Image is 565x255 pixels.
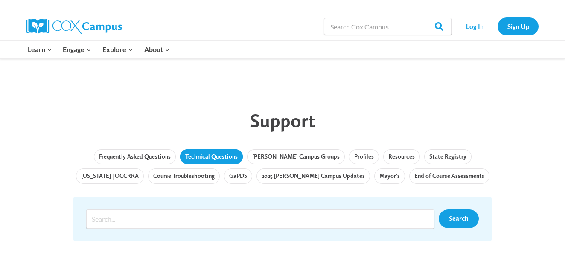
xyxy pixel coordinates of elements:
button: Child menu of Explore [97,41,139,58]
nav: Primary Navigation [22,41,175,58]
img: Cox Campus [26,19,122,34]
button: Child menu of About [139,41,175,58]
a: Course Troubleshooting [148,168,220,184]
a: [PERSON_NAME] Campus Groups [247,149,345,165]
nav: Secondary Navigation [456,17,539,35]
a: End of Course Assessments [409,168,489,184]
a: Technical Questions [180,149,243,165]
a: Frequently Asked Questions [94,149,176,165]
form: Search form [86,209,439,229]
a: Mayor's [374,168,405,184]
a: Sign Up [498,17,539,35]
input: Search input [86,209,434,229]
a: Resources [383,149,420,165]
button: Child menu of Engage [58,41,97,58]
a: [US_STATE] | OCCRRA [76,168,144,184]
span: Search [449,214,469,223]
a: Search [439,209,479,228]
a: GaPDS [224,168,252,184]
a: State Registry [424,149,472,165]
a: Log In [456,17,493,35]
button: Child menu of Learn [22,41,58,58]
input: Search Cox Campus [324,18,452,35]
a: Profiles [349,149,379,165]
a: 2025 [PERSON_NAME] Campus Updates [256,168,370,184]
span: Support [250,109,315,132]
